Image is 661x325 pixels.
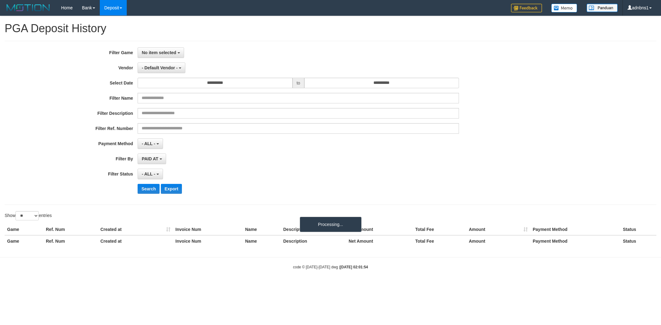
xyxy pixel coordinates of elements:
button: PAID AT [138,154,166,164]
th: Payment Method [530,235,620,247]
button: No item selected [138,47,184,58]
th: Invoice Num [173,235,243,247]
span: to [293,78,304,88]
img: MOTION_logo.png [5,3,52,12]
h1: PGA Deposit History [5,22,656,35]
th: Net Amount [346,224,413,235]
span: - ALL - [142,171,155,176]
small: code © [DATE]-[DATE] dwg | [293,265,368,269]
th: Amount [466,224,530,235]
img: Feedback.jpg [511,4,542,12]
span: No item selected [142,50,176,55]
button: - ALL - [138,169,163,179]
strong: [DATE] 02:01:54 [340,265,368,269]
th: Amount [466,235,530,247]
button: - ALL - [138,138,163,149]
span: PAID AT [142,156,158,161]
th: Ref. Num [43,235,98,247]
div: Processing... [300,217,362,232]
img: Button%20Memo.svg [551,4,577,12]
select: Showentries [15,211,39,220]
th: Status [620,224,656,235]
th: Game [5,235,43,247]
th: Description [281,224,346,235]
th: Name [243,224,281,235]
th: Net Amount [346,235,413,247]
img: panduan.png [587,4,618,12]
th: Description [281,235,346,247]
th: Invoice Num [173,224,243,235]
span: - Default Vendor - [142,65,178,70]
th: Created at [98,224,173,235]
th: Total Fee [413,224,466,235]
th: Name [243,235,281,247]
button: - Default Vendor - [138,63,185,73]
th: Payment Method [530,224,620,235]
label: Show entries [5,211,52,220]
th: Game [5,224,43,235]
th: Created at [98,235,173,247]
span: - ALL - [142,141,155,146]
button: Export [161,184,182,194]
th: Status [620,235,656,247]
button: Search [138,184,160,194]
th: Ref. Num [43,224,98,235]
th: Total Fee [413,235,466,247]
